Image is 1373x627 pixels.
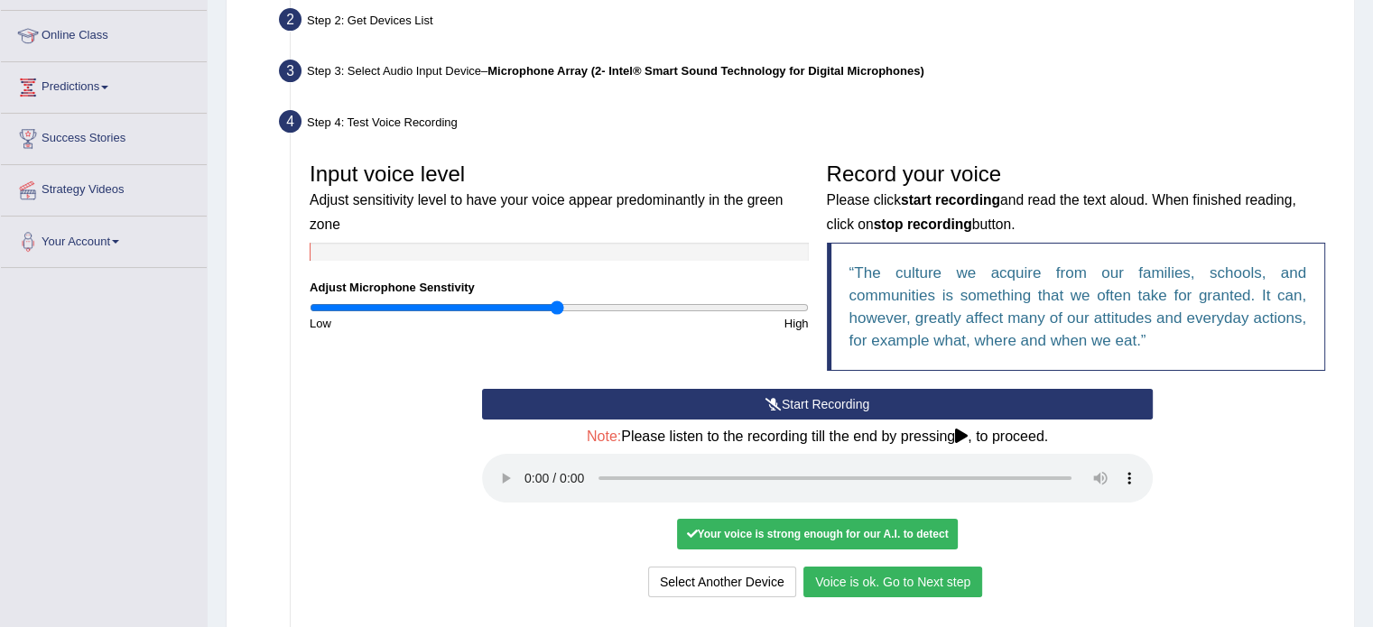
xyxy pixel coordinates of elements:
a: Online Class [1,11,207,56]
small: Adjust sensitivity level to have your voice appear predominantly in the green zone [310,192,783,231]
div: Step 4: Test Voice Recording [271,105,1346,144]
a: Success Stories [1,114,207,159]
h4: Please listen to the recording till the end by pressing , to proceed. [482,429,1153,445]
q: The culture we acquire from our families, schools, and communities is something that we often tak... [849,264,1307,349]
div: Step 2: Get Devices List [271,3,1346,42]
div: Step 3: Select Audio Input Device [271,54,1346,94]
div: Low [301,315,559,332]
a: Predictions [1,62,207,107]
button: Voice is ok. Go to Next step [803,567,982,597]
span: – [481,64,924,78]
button: Select Another Device [648,567,796,597]
label: Adjust Microphone Senstivity [310,279,475,296]
b: start recording [901,192,1000,207]
b: stop recording [874,217,972,232]
h3: Input voice level [310,162,809,234]
div: Your voice is strong enough for our A.I. to detect [677,519,957,549]
h3: Record your voice [827,162,1326,234]
a: Strategy Videos [1,165,207,210]
span: Note: [587,429,621,444]
small: Please click and read the text aloud. When finished reading, click on button. [827,192,1296,231]
b: Microphone Array (2- Intel® Smart Sound Technology for Digital Microphones) [487,64,923,78]
a: Your Account [1,217,207,262]
div: High [559,315,817,332]
button: Start Recording [482,389,1153,420]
